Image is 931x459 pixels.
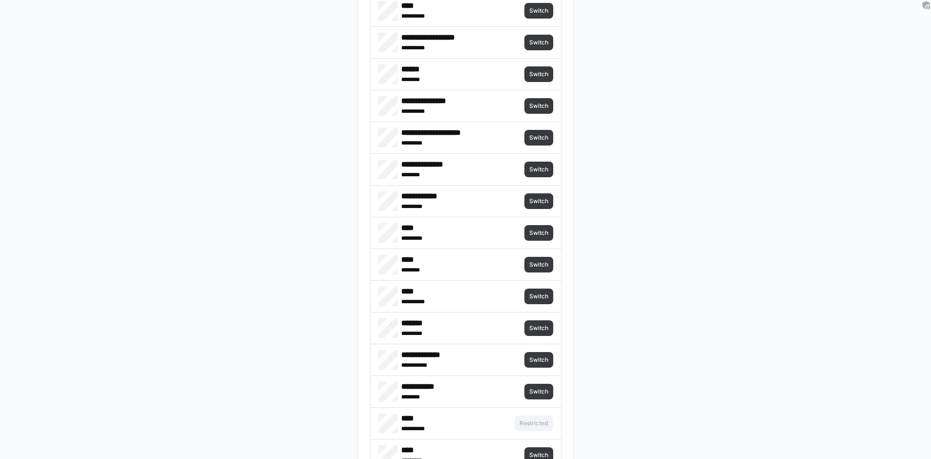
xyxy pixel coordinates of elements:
span: Switch [528,292,549,300]
span: Switch [528,229,549,237]
span: Switch [528,166,549,173]
span: Restricted [519,419,549,427]
button: Switch [524,162,553,177]
span: Switch [528,7,549,15]
span: Switch [528,388,549,396]
span: Switch [528,70,549,78]
span: Switch [528,102,549,110]
span: Switch [528,197,549,205]
button: Switch [524,98,553,114]
button: Switch [524,35,553,50]
button: Restricted [515,416,553,431]
button: Switch [524,66,553,82]
span: Switch [528,451,549,459]
button: Switch [524,130,553,146]
button: Switch [524,320,553,336]
span: Switch [528,356,549,364]
button: Switch [524,193,553,209]
button: Switch [524,352,553,368]
button: Switch [524,3,553,19]
button: Switch [524,225,553,241]
span: Switch [528,324,549,332]
button: Switch [524,289,553,304]
button: Switch [524,384,553,399]
span: Switch [528,261,549,269]
span: Switch [528,39,549,46]
button: Switch [524,257,553,272]
span: Switch [528,134,549,142]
